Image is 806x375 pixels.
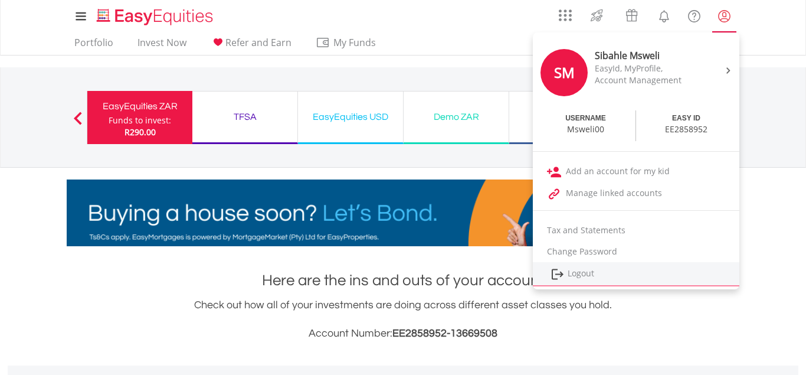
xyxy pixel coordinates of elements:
[533,262,739,286] a: Logout
[67,297,739,342] div: Check out how all of your investments are doing across different asset classes you hold.
[94,7,218,27] img: EasyEquities_Logo.png
[67,325,739,342] h3: Account Number:
[316,35,393,50] span: My Funds
[516,109,607,125] div: Demo USD
[70,37,118,55] a: Portfolio
[622,6,641,25] img: vouchers-v2.svg
[124,126,156,138] span: R290.00
[587,6,607,25] img: thrive-v2.svg
[305,109,396,125] div: EasyEquities USD
[206,37,296,55] a: Refer and Earn
[595,63,694,74] div: EasyId, MyProfile,
[533,220,739,241] a: Tax and Statements
[559,9,572,22] img: grid-menu-icon.svg
[565,113,606,123] div: USERNAME
[533,35,739,145] a: SM Sibahle Msweli EasyId, MyProfile, Account Management USERNAME Msweli00 EASY ID EE2858952
[540,49,588,96] div: SM
[225,36,291,49] span: Refer and Earn
[67,270,739,291] h1: Here are the ins and outs of your account
[92,3,218,27] a: Home page
[392,328,497,339] span: EE2858952-13669508
[595,74,694,86] div: Account Management
[679,3,709,27] a: FAQ's and Support
[567,123,604,135] div: Msweli00
[551,3,579,22] a: AppsGrid
[533,161,739,182] a: Add an account for my kid
[109,115,171,126] div: Funds to invest:
[94,98,185,115] div: EasyEquities ZAR
[672,113,700,123] div: EASY ID
[67,180,739,246] img: EasyMortage Promotion Banner
[133,37,191,55] a: Invest Now
[614,3,649,25] a: Vouchers
[709,3,739,29] a: My Profile
[411,109,502,125] div: Demo ZAR
[533,241,739,262] a: Change Password
[595,49,694,63] div: Sibahle Msweli
[665,123,707,135] div: EE2858952
[649,3,679,27] a: Notifications
[533,182,739,204] a: Manage linked accounts
[199,109,290,125] div: TFSA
